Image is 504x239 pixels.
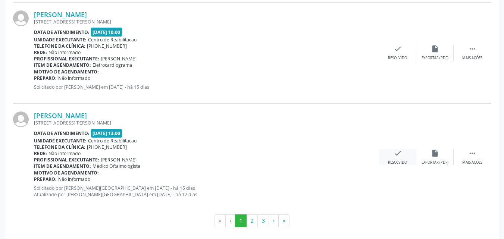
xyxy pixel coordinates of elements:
[462,160,482,165] div: Mais ações
[48,49,81,56] span: Não informado
[34,111,87,120] a: [PERSON_NAME]
[431,45,439,53] i: insert_drive_file
[431,149,439,157] i: insert_drive_file
[34,49,47,56] b: Rede:
[88,37,137,43] span: Centro de Reabilitacao
[93,62,132,68] span: Eletrocardiograma
[58,176,90,182] span: Não informado
[422,56,448,61] div: Exportar (PDF)
[462,56,482,61] div: Mais ações
[13,214,491,227] ul: Pagination
[34,62,91,68] b: Item de agendamento:
[269,214,279,227] button: Go to next page
[100,69,101,75] span: .
[388,56,407,61] div: Resolvido
[394,45,402,53] i: check
[34,120,379,126] div: [STREET_ADDRESS][PERSON_NAME]
[91,28,122,36] span: [DATE] 10:00
[34,157,99,163] b: Profissional executante:
[34,144,85,150] b: Telefone da clínica:
[91,129,122,138] span: [DATE] 13:00
[34,37,87,43] b: Unidade executante:
[34,176,57,182] b: Preparo:
[88,138,137,144] span: Centro de Reabilitacao
[100,170,101,176] span: .
[468,149,476,157] i: 
[34,170,99,176] b: Motivo de agendamento:
[34,130,90,136] b: Data de atendimento:
[13,111,29,127] img: img
[34,185,379,198] p: Solicitado por [PERSON_NAME][GEOGRAPHIC_DATA] em [DATE] - há 15 dias Atualizado por [PERSON_NAME]...
[388,160,407,165] div: Resolvido
[34,43,85,49] b: Telefone da clínica:
[101,56,137,62] span: [PERSON_NAME]
[34,56,99,62] b: Profissional executante:
[34,150,47,157] b: Rede:
[34,10,87,19] a: [PERSON_NAME]
[87,43,127,49] span: [PHONE_NUMBER]
[34,84,379,90] p: Solicitado por [PERSON_NAME] em [DATE] - há 15 dias
[58,75,90,81] span: Não informado
[101,157,137,163] span: [PERSON_NAME]
[93,163,140,169] span: Médico Oftalmologista
[34,69,99,75] b: Motivo de agendamento:
[468,45,476,53] i: 
[422,160,448,165] div: Exportar (PDF)
[34,29,90,35] b: Data de atendimento:
[257,214,269,227] button: Go to page 3
[34,138,87,144] b: Unidade executante:
[235,214,247,227] button: Go to page 1
[394,149,402,157] i: check
[48,150,81,157] span: Não informado
[87,144,127,150] span: [PHONE_NUMBER]
[278,214,289,227] button: Go to last page
[246,214,258,227] button: Go to page 2
[34,75,57,81] b: Preparo:
[13,10,29,26] img: img
[34,163,91,169] b: Item de agendamento:
[34,19,379,25] div: [STREET_ADDRESS][PERSON_NAME]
